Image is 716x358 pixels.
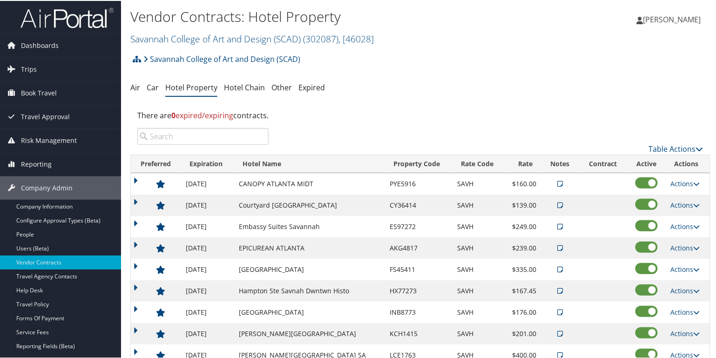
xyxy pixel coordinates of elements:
td: [PERSON_NAME][GEOGRAPHIC_DATA] [234,322,385,344]
td: $176.00 [505,301,541,322]
td: [DATE] [181,236,234,258]
th: Contract: activate to sort column ascending [579,154,627,172]
input: Search [137,127,269,144]
td: [DATE] [181,322,234,344]
th: Rate: activate to sort column ascending [505,154,541,172]
td: PYE5916 [385,172,453,194]
td: SAVH [453,215,505,236]
td: SAVH [453,236,505,258]
td: [GEOGRAPHIC_DATA] [234,301,385,322]
span: Reporting [21,152,52,175]
td: AKG4817 [385,236,453,258]
a: Actions [671,285,700,294]
td: $201.00 [505,322,541,344]
td: $249.00 [505,215,541,236]
a: Savannah College of Art and Design (SCAD) [143,49,300,68]
a: Actions [671,221,700,230]
strong: 0 [171,109,176,120]
span: expired/expiring [171,109,233,120]
td: [DATE] [181,194,234,215]
th: Active: activate to sort column ascending [627,154,666,172]
td: [GEOGRAPHIC_DATA] [234,258,385,279]
a: Expired [298,81,325,92]
div: There are contracts. [130,102,710,127]
td: [DATE] [181,301,234,322]
span: , [ 46028 ] [338,32,374,44]
a: Actions [671,200,700,209]
td: $239.00 [505,236,541,258]
span: Trips [21,57,37,80]
img: airportal-logo.png [20,6,114,28]
td: [DATE] [181,215,234,236]
td: [DATE] [181,279,234,301]
th: Rate Code: activate to sort column ascending [453,154,505,172]
a: Savannah College of Art and Design (SCAD) [130,32,374,44]
span: Risk Management [21,128,77,151]
th: Hotel Name: activate to sort column ascending [234,154,385,172]
a: [PERSON_NAME] [637,5,710,33]
td: $160.00 [505,172,541,194]
td: CANOPY ATLANTA MIDT [234,172,385,194]
td: Hampton Ste Savnah Dwntwn Histo [234,279,385,301]
td: KCH1415 [385,322,453,344]
td: $139.00 [505,194,541,215]
td: [DATE] [181,172,234,194]
td: Courtyard [GEOGRAPHIC_DATA] [234,194,385,215]
th: Expiration: activate to sort column ascending [181,154,234,172]
td: ES97272 [385,215,453,236]
th: Notes: activate to sort column ascending [541,154,579,172]
h1: Vendor Contracts: Hotel Property [130,6,517,26]
a: Actions [671,307,700,316]
td: [DATE] [181,258,234,279]
td: SAVH [453,194,505,215]
a: Actions [671,328,700,337]
th: Property Code: activate to sort column ascending [385,154,453,172]
td: SAVH [453,258,505,279]
a: Table Actions [649,143,703,153]
td: HX77273 [385,279,453,301]
td: Embassy Suites Savannah [234,215,385,236]
td: SAVH [453,172,505,194]
a: Hotel Property [165,81,217,92]
th: Actions [666,154,710,172]
td: INB8773 [385,301,453,322]
td: SAVH [453,279,505,301]
td: $167.45 [505,279,541,301]
td: FS45411 [385,258,453,279]
td: SAVH [453,301,505,322]
span: Travel Approval [21,104,70,128]
td: CY36414 [385,194,453,215]
a: Other [271,81,292,92]
a: Actions [671,178,700,187]
span: Company Admin [21,176,73,199]
a: Actions [671,264,700,273]
th: Preferred: activate to sort column ascending [131,154,181,172]
td: $335.00 [505,258,541,279]
a: Hotel Chain [224,81,265,92]
a: Air [130,81,140,92]
a: Car [147,81,159,92]
span: [PERSON_NAME] [643,14,701,24]
span: Book Travel [21,81,57,104]
a: Actions [671,243,700,251]
td: SAVH [453,322,505,344]
td: EPICUREAN ATLANTA [234,236,385,258]
span: Dashboards [21,33,59,56]
span: ( 302087 ) [303,32,338,44]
